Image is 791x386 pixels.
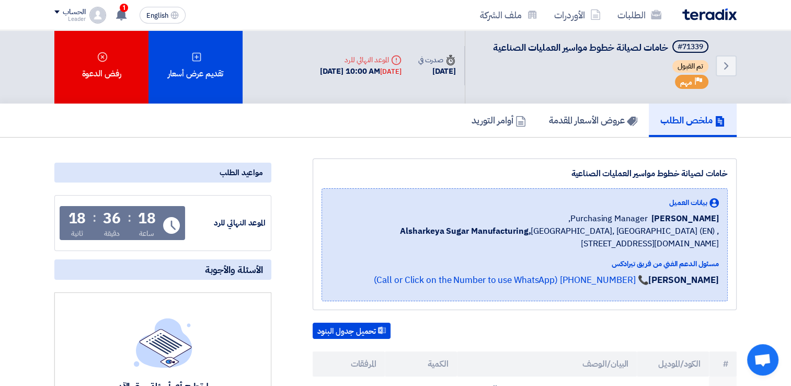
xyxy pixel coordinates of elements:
div: Leader [54,16,85,22]
a: ملف الشركة [472,3,546,27]
span: تم القبول [672,60,708,73]
img: profile_test.png [89,7,106,24]
div: تقديم عرض أسعار [148,28,243,104]
a: ملخص الطلب [649,104,737,137]
div: الموعد النهائي للرد [320,54,402,65]
h5: ملخص الطلب [660,114,725,126]
div: [DATE] [380,66,401,77]
span: [PERSON_NAME] [651,212,719,225]
span: الأسئلة والأجوبة [205,264,263,276]
img: Teradix logo [682,8,737,20]
div: الحساب [63,8,85,17]
div: دقيقة [104,228,120,239]
div: صدرت في [418,54,456,65]
div: مسئول الدعم الفني من فريق تيرادكس [330,258,719,269]
div: الموعد النهائي للرد [187,217,266,229]
div: [DATE] [418,65,456,77]
div: 18 [68,211,86,226]
div: خامات لصيانة خطوط مواسير العمليات الصناعية [322,167,728,180]
div: ساعة [139,228,154,239]
div: : [128,208,131,227]
a: أوامر التوريد [460,104,537,137]
th: المرفقات [313,351,385,377]
a: الأوردرات [546,3,609,27]
span: مهم [680,77,692,87]
div: مواعيد الطلب [54,163,271,183]
button: تحميل جدول البنود [313,323,391,339]
h5: عروض الأسعار المقدمة [549,114,637,126]
span: Purchasing Manager, [568,212,647,225]
div: : [93,208,96,227]
img: empty_state_list.svg [134,318,192,367]
th: البيان/الوصف [457,351,637,377]
a: 📞 [PHONE_NUMBER] (Call or Click on the Number to use WhatsApp) [373,274,648,287]
h5: خامات لصيانة خطوط مواسير العمليات الصناعية [493,40,710,55]
a: الطلبات [609,3,670,27]
span: 1 [120,4,128,12]
a: عروض الأسعار المقدمة [537,104,649,137]
strong: [PERSON_NAME] [648,274,719,287]
div: Open chat [747,344,778,376]
span: خامات لصيانة خطوط مواسير العمليات الصناعية [493,40,668,54]
span: بيانات العميل [669,197,707,208]
th: # [709,351,737,377]
div: ثانية [71,228,83,239]
button: English [140,7,186,24]
b: Alsharkeya Sugar Manufacturing, [400,225,531,237]
div: [DATE] 10:00 AM [320,65,402,77]
span: English [146,12,168,19]
div: #71339 [678,43,703,51]
th: الكود/الموديل [637,351,709,377]
div: 36 [103,211,121,226]
span: [GEOGRAPHIC_DATA], [GEOGRAPHIC_DATA] (EN) ,[STREET_ADDRESS][DOMAIN_NAME] [330,225,719,250]
th: الكمية [385,351,457,377]
div: رفض الدعوة [54,28,148,104]
h5: أوامر التوريد [472,114,526,126]
div: 18 [138,211,156,226]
